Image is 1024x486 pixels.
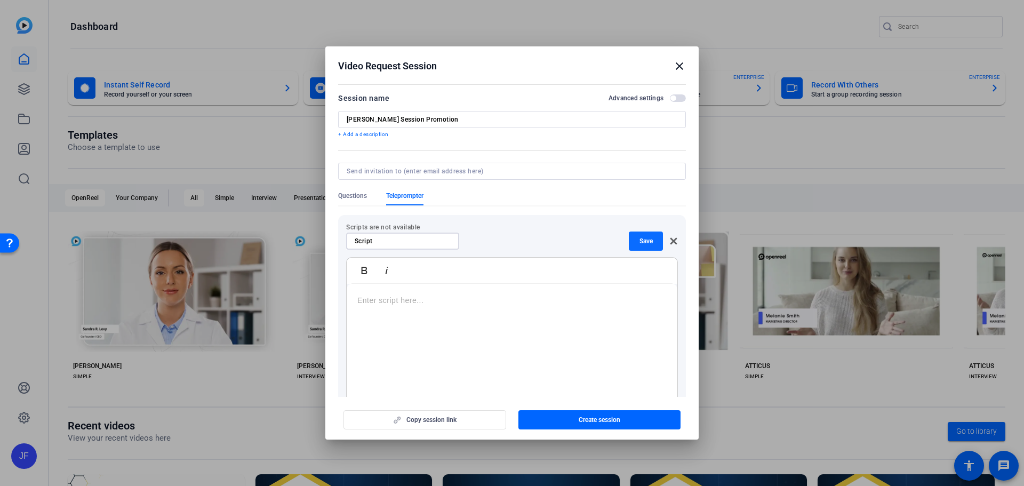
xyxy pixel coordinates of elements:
[338,60,686,73] div: Video Request Session
[518,410,681,429] button: Create session
[338,192,367,200] span: Questions
[386,192,423,200] span: Teleprompter
[346,223,678,232] p: Scripts are not available
[629,232,663,251] button: Save
[639,237,653,245] span: Save
[609,94,663,102] h2: Advanced settings
[338,92,389,105] div: Session name
[377,260,397,281] button: Italic (Ctrl+I)
[673,60,686,73] mat-icon: close
[579,416,620,424] span: Create session
[347,167,673,176] input: Send invitation to (enter email address here)
[338,130,686,139] p: + Add a description
[354,260,374,281] button: Bold (Ctrl+B)
[347,115,677,124] input: Enter Session Name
